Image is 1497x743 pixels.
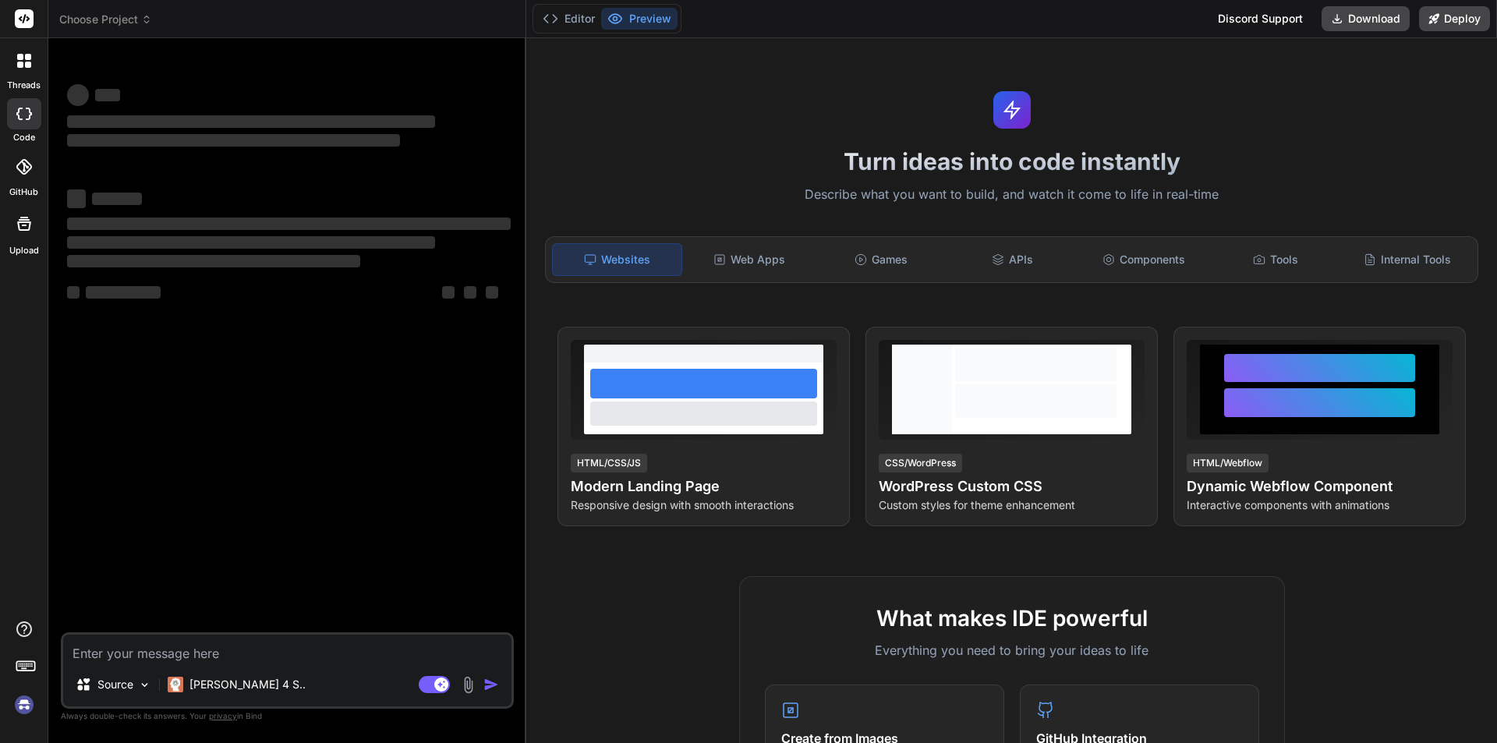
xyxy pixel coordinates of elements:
[11,692,37,718] img: signin
[67,115,435,128] span: ‌
[67,218,511,230] span: ‌
[67,255,360,267] span: ‌
[209,711,237,720] span: privacy
[7,79,41,92] label: threads
[464,286,476,299] span: ‌
[168,677,183,692] img: Claude 4 Sonnet
[67,189,86,208] span: ‌
[97,677,133,692] p: Source
[1187,454,1269,472] div: HTML/Webflow
[1212,243,1340,276] div: Tools
[879,497,1145,513] p: Custom styles for theme enhancement
[571,476,837,497] h4: Modern Landing Page
[61,709,514,724] p: Always double-check its answers. Your in Bind
[459,676,477,694] img: attachment
[67,84,89,106] span: ‌
[1209,6,1312,31] div: Discord Support
[948,243,1077,276] div: APIs
[9,244,39,257] label: Upload
[442,286,455,299] span: ‌
[483,677,499,692] img: icon
[67,236,435,249] span: ‌
[92,193,142,205] span: ‌
[486,286,498,299] span: ‌
[879,454,962,472] div: CSS/WordPress
[1080,243,1209,276] div: Components
[601,8,678,30] button: Preview
[59,12,152,27] span: Choose Project
[13,131,35,144] label: code
[67,286,80,299] span: ‌
[1187,497,1453,513] p: Interactive components with animations
[1343,243,1471,276] div: Internal Tools
[817,243,946,276] div: Games
[571,497,837,513] p: Responsive design with smooth interactions
[86,286,161,299] span: ‌
[685,243,814,276] div: Web Apps
[138,678,151,692] img: Pick Models
[95,89,120,101] span: ‌
[571,454,647,472] div: HTML/CSS/JS
[536,8,601,30] button: Editor
[536,185,1488,205] p: Describe what you want to build, and watch it come to life in real-time
[879,476,1145,497] h4: WordPress Custom CSS
[552,243,682,276] div: Websites
[1419,6,1490,31] button: Deploy
[765,641,1259,660] p: Everything you need to bring your ideas to life
[536,147,1488,175] h1: Turn ideas into code instantly
[67,134,400,147] span: ‌
[1322,6,1410,31] button: Download
[1187,476,1453,497] h4: Dynamic Webflow Component
[9,186,38,199] label: GitHub
[765,602,1259,635] h2: What makes IDE powerful
[189,677,306,692] p: [PERSON_NAME] 4 S..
